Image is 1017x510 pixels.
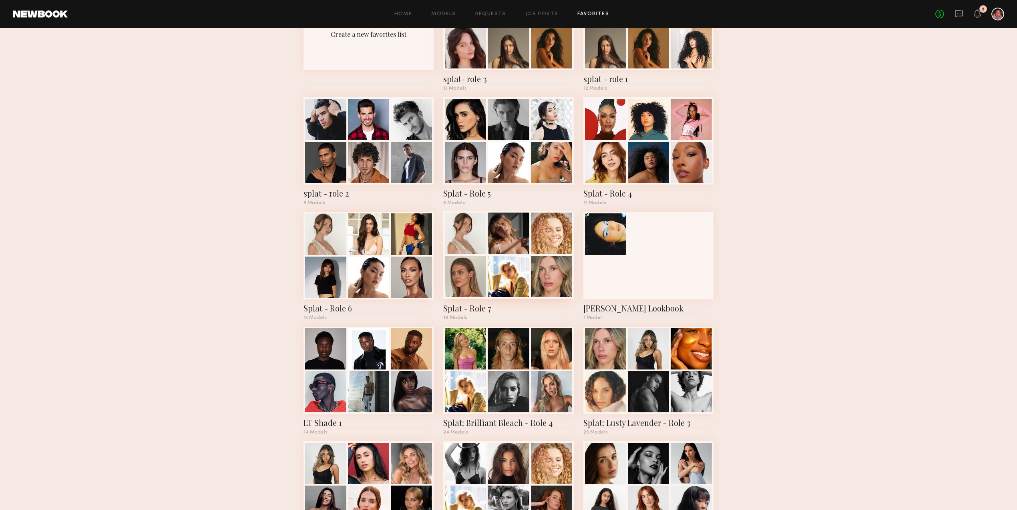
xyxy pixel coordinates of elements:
[331,30,406,38] div: Create a new favorites list
[431,12,456,17] a: Models
[583,303,714,314] div: Dingus Lookbook
[583,327,714,435] a: Splat: Lusty Lavender - Role 329 Models
[443,188,573,199] div: Splat - Role 5
[303,201,434,205] div: 9 Models
[443,417,573,428] div: Splat: Brilliant Bleach - Role 4
[443,430,573,435] div: 24 Models
[583,417,714,428] div: Splat: Lusty Lavender - Role 3
[443,315,573,320] div: 18 Models
[443,86,573,91] div: 13 Models
[475,12,506,17] a: Requests
[443,201,573,205] div: 6 Models
[303,315,434,320] div: 13 Models
[303,212,434,320] a: Splat - Role 613 Models
[303,327,434,435] a: LT Shade 114 Models
[583,430,714,435] div: 29 Models
[583,201,714,205] div: 11 Models
[443,97,573,205] a: Splat - Role 56 Models
[303,303,434,314] div: Splat - Role 6
[583,315,714,320] div: 1 Model
[982,7,985,12] div: 2
[303,188,434,199] div: splat - role 2
[525,12,559,17] a: Job Posts
[443,327,573,435] a: Splat: Brilliant Bleach - Role 424 Models
[583,188,714,199] div: Splat - Role 4
[583,86,714,91] div: 12 Models
[583,212,714,320] a: [PERSON_NAME] Lookbook1 Model
[394,12,412,17] a: Home
[583,73,714,84] div: splat - role 1
[443,73,573,84] div: splat- role 3
[583,97,714,205] a: Splat - Role 411 Models
[303,97,434,205] a: splat - role 29 Models
[443,212,573,320] a: Splat - Role 718 Models
[577,12,609,17] a: Favorites
[303,417,434,428] div: LT Shade 1
[443,303,573,314] div: Splat - Role 7
[303,430,434,435] div: 14 Models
